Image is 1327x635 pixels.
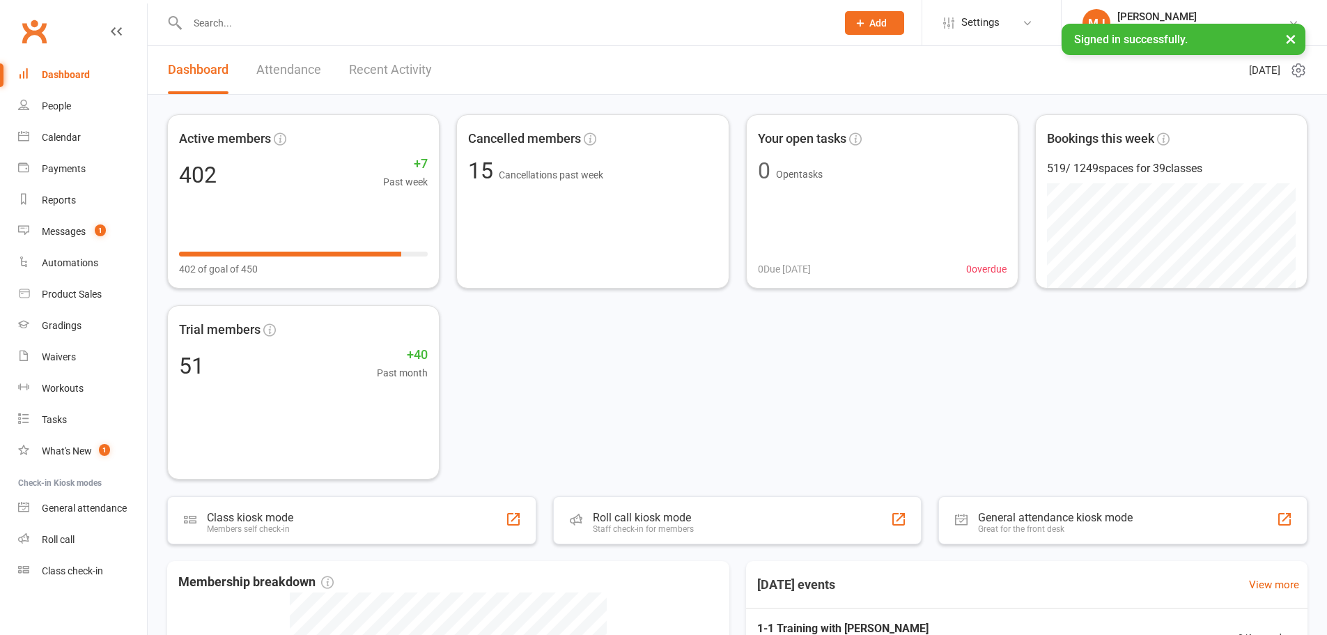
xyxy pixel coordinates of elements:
[183,13,827,33] input: Search...
[1047,129,1154,149] span: Bookings this week
[468,158,499,184] span: 15
[207,511,293,524] div: Class kiosk mode
[1278,24,1303,54] button: ×
[499,169,603,181] span: Cancellations past week
[42,289,102,300] div: Product Sales
[758,129,846,149] span: Your open tasks
[42,132,81,143] div: Calendar
[42,351,76,362] div: Waivers
[42,163,86,174] div: Payments
[1249,62,1280,79] span: [DATE]
[18,493,147,524] a: General attendance kiosk mode
[978,524,1133,534] div: Great for the front desk
[845,11,904,35] button: Add
[42,503,127,514] div: General attendance
[758,261,811,277] span: 0 Due [DATE]
[42,445,92,457] div: What's New
[179,320,261,340] span: Trial members
[18,59,147,91] a: Dashboard
[179,164,217,186] div: 402
[1082,9,1110,37] div: MJ
[18,247,147,279] a: Automations
[18,373,147,404] a: Workouts
[18,279,147,310] a: Product Sales
[42,194,76,206] div: Reports
[42,565,103,576] div: Class check-in
[349,46,432,94] a: Recent Activity
[42,100,71,112] div: People
[966,261,1007,277] span: 0 overdue
[42,226,86,237] div: Messages
[383,154,428,174] span: +7
[377,345,428,365] span: +40
[18,153,147,185] a: Payments
[18,216,147,247] a: Messages 1
[42,257,98,268] div: Automations
[758,160,770,182] div: 0
[42,69,90,80] div: Dashboard
[18,185,147,216] a: Reports
[383,174,428,190] span: Past week
[776,169,823,180] span: Open tasks
[178,572,334,592] span: Membership breakdown
[593,511,694,524] div: Roll call kiosk mode
[18,342,147,373] a: Waivers
[99,444,110,456] span: 1
[1117,10,1288,23] div: [PERSON_NAME]
[593,524,694,534] div: Staff check-in for members
[18,436,147,467] a: What's New1
[746,572,846,597] h3: [DATE] events
[18,310,147,342] a: Gradings
[179,261,258,277] span: 402 of goal of 450
[18,524,147,556] a: Roll call
[1074,33,1188,46] span: Signed in successfully.
[468,129,581,149] span: Cancelled members
[42,414,67,425] div: Tasks
[961,7,1000,38] span: Settings
[1117,23,1288,36] div: Urban Muaythai - [GEOGRAPHIC_DATA]
[869,17,887,29] span: Add
[18,122,147,153] a: Calendar
[1047,160,1296,178] div: 519 / 1249 spaces for 39 classes
[179,355,204,377] div: 51
[17,14,52,49] a: Clubworx
[978,511,1133,524] div: General attendance kiosk mode
[256,46,321,94] a: Attendance
[42,383,84,394] div: Workouts
[179,129,271,149] span: Active members
[1249,576,1299,593] a: View more
[18,91,147,122] a: People
[42,534,75,545] div: Roll call
[42,320,82,331] div: Gradings
[95,224,106,236] span: 1
[207,524,293,534] div: Members self check-in
[168,46,228,94] a: Dashboard
[18,404,147,436] a: Tasks
[377,365,428,381] span: Past month
[18,556,147,587] a: Class kiosk mode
